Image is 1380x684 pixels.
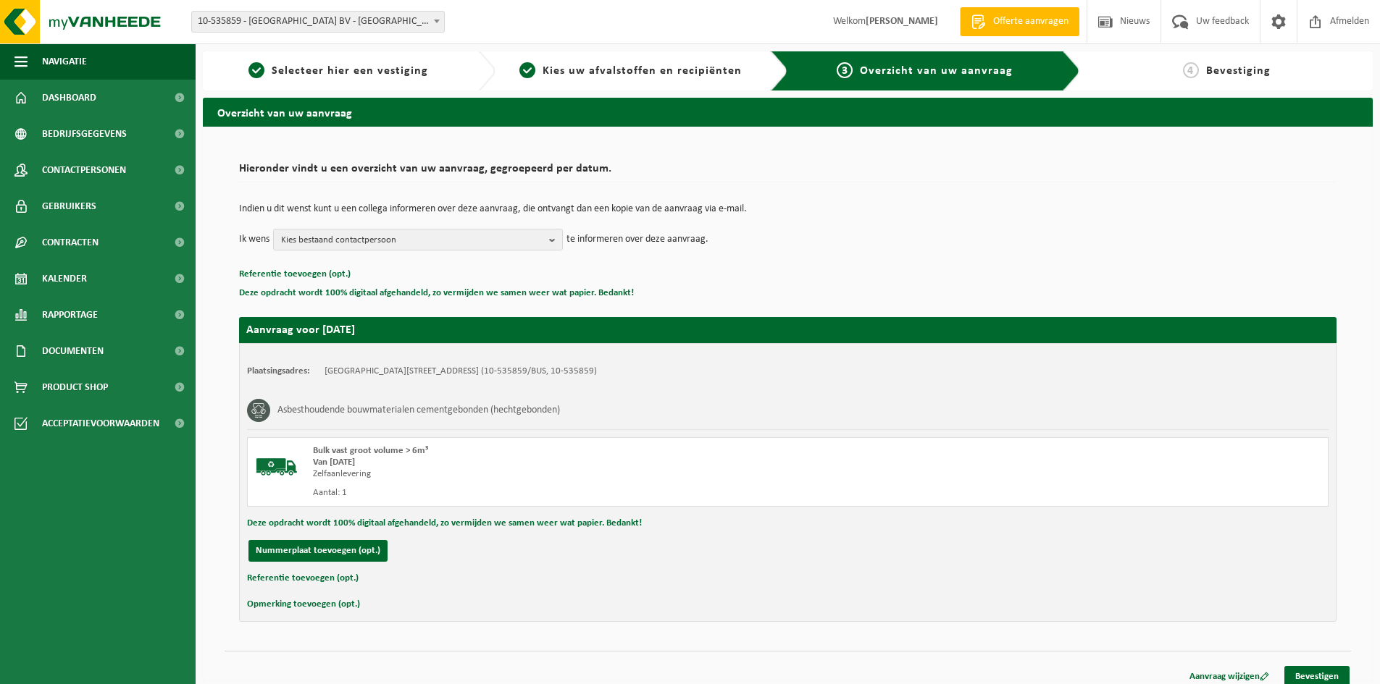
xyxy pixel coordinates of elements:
strong: Plaatsingsadres: [247,366,310,376]
button: Referentie toevoegen (opt.) [247,569,359,588]
a: 1Selecteer hier een vestiging [210,62,467,80]
h2: Overzicht van uw aanvraag [203,98,1373,126]
span: 4 [1183,62,1199,78]
h3: Asbesthoudende bouwmaterialen cementgebonden (hechtgebonden) [277,399,560,422]
span: 10-535859 - RAPID ROAD BV - KOOIGEM [192,12,444,32]
button: Nummerplaat toevoegen (opt.) [248,540,388,562]
span: Bedrijfsgegevens [42,116,127,152]
span: Navigatie [42,43,87,80]
span: Selecteer hier een vestiging [272,65,428,77]
p: te informeren over deze aanvraag. [566,229,708,250]
span: Bulk vast groot volume > 6m³ [313,446,428,455]
span: Kies bestaand contactpersoon [281,229,543,251]
span: Documenten [42,333,104,369]
span: Dashboard [42,80,96,116]
span: Kalender [42,261,87,297]
span: Contracten [42,224,99,261]
div: Aantal: 1 [313,487,846,499]
span: 10-535859 - RAPID ROAD BV - KOOIGEM [191,11,445,33]
span: Bevestiging [1206,65,1271,77]
span: 1 [248,62,264,78]
span: Overzicht van uw aanvraag [860,65,1013,77]
button: Kies bestaand contactpersoon [273,229,563,250]
span: Offerte aanvragen [990,14,1072,29]
span: 2 [519,62,535,78]
button: Deze opdracht wordt 100% digitaal afgehandeld, zo vermijden we samen weer wat papier. Bedankt! [239,284,634,303]
button: Deze opdracht wordt 100% digitaal afgehandeld, zo vermijden we samen weer wat papier. Bedankt! [247,514,642,533]
p: Indien u dit wenst kunt u een collega informeren over deze aanvraag, die ontvangt dan een kopie v... [239,204,1337,214]
button: Referentie toevoegen (opt.) [239,265,351,284]
span: Acceptatievoorwaarden [42,405,159,442]
span: Gebruikers [42,188,96,224]
div: Zelfaanlevering [313,468,846,480]
span: Contactpersonen [42,152,126,188]
p: Ik wens [239,229,269,250]
strong: Aanvraag voor [DATE] [246,324,355,336]
td: [GEOGRAPHIC_DATA][STREET_ADDRESS] (10-535859/BUS, 10-535859) [325,366,597,377]
span: 3 [837,62,853,78]
strong: [PERSON_NAME] [866,16,938,27]
h2: Hieronder vindt u een overzicht van uw aanvraag, gegroepeerd per datum. [239,163,1337,182]
a: 2Kies uw afvalstoffen en recipiënten [503,62,759,80]
span: Kies uw afvalstoffen en recipiënten [543,65,742,77]
span: Product Shop [42,369,108,405]
a: Offerte aanvragen [960,7,1079,36]
span: Rapportage [42,297,98,333]
strong: Van [DATE] [313,457,355,467]
img: BL-SO-LV.png [255,445,298,489]
button: Opmerking toevoegen (opt.) [247,595,360,614]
